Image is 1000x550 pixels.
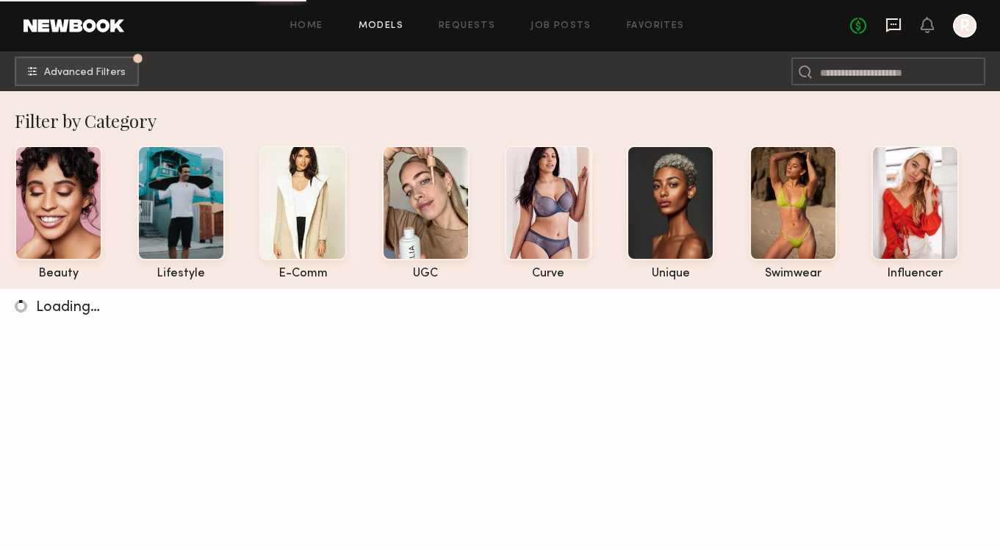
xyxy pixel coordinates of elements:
[259,268,347,280] div: e-comm
[137,268,225,280] div: lifestyle
[530,21,591,31] a: Job Posts
[36,301,100,315] span: Loading…
[749,268,837,280] div: swimwear
[627,21,685,31] a: Favorites
[15,57,139,86] button: Advanced Filters
[953,14,976,37] a: R
[44,68,126,78] span: Advanced Filters
[15,268,102,280] div: beauty
[871,268,959,280] div: influencer
[439,21,495,31] a: Requests
[359,21,403,31] a: Models
[382,268,470,280] div: UGC
[627,268,714,280] div: unique
[15,109,1000,132] div: Filter by Category
[505,268,592,280] div: curve
[290,21,323,31] a: Home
